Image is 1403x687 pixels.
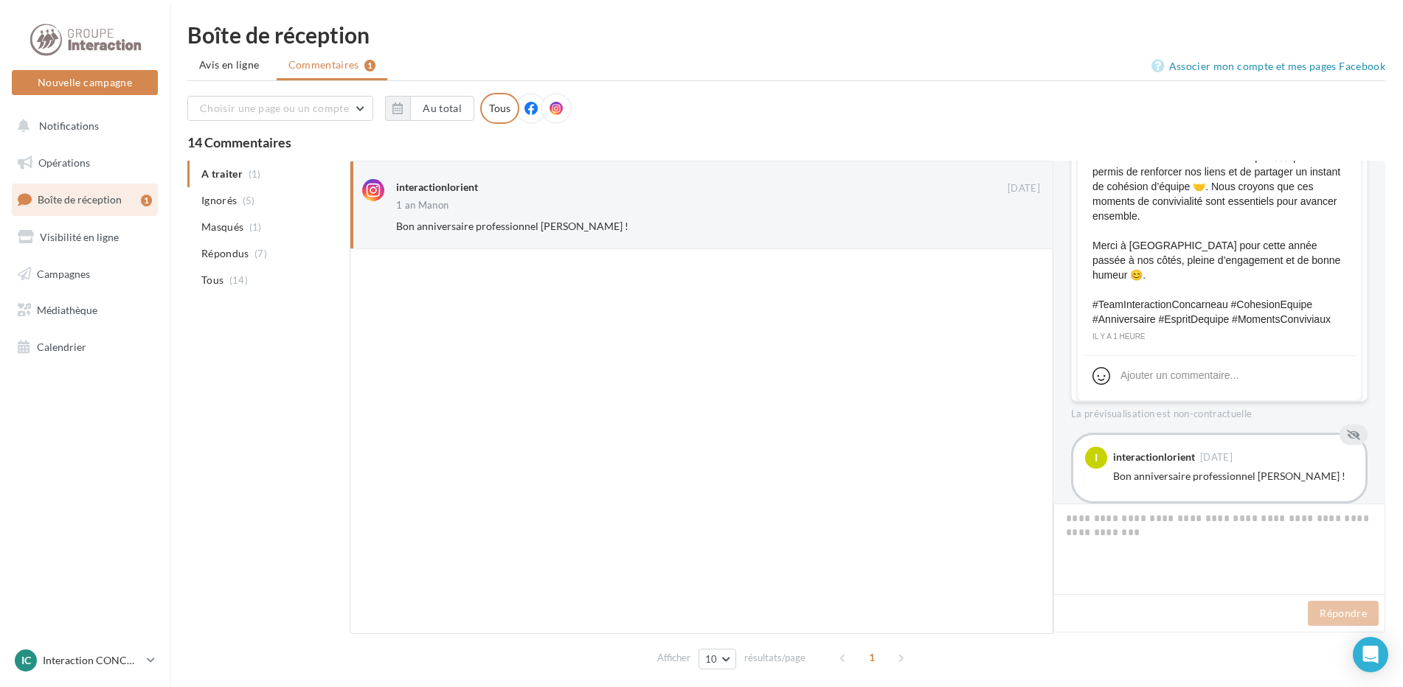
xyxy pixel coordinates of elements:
[396,220,628,232] span: Bon anniversaire professionnel [PERSON_NAME] !
[705,653,718,665] span: 10
[43,653,141,668] p: Interaction CONCARNEAU
[1120,368,1239,383] div: Ajouter un commentaire...
[9,111,155,142] button: Notifications
[37,304,97,316] span: Médiathèque
[254,248,267,259] span: (7)
[480,93,519,124] div: Tous
[40,231,119,243] span: Visibilité en ligne
[39,119,99,132] span: Notifications
[12,70,158,95] button: Nouvelle campagne
[187,24,1385,46] div: Boîte de réception
[1308,601,1379,626] button: Répondre
[1151,57,1385,75] a: Associer mon compte et mes pages Facebook
[9,222,161,253] a: Visibilité en ligne
[201,220,243,234] span: Masqués
[385,96,474,121] button: Au total
[37,341,86,353] span: Calendrier
[141,195,152,206] div: 1
[657,651,690,665] span: Afficher
[38,156,90,169] span: Opérations
[1092,367,1110,385] svg: Emoji
[187,96,373,121] button: Choisir une page ou un compte
[396,180,478,195] div: interactionlorient
[1008,182,1040,195] span: [DATE]
[201,246,249,261] span: Répondus
[860,646,884,669] span: 1
[9,147,161,178] a: Opérations
[249,221,262,233] span: (1)
[38,193,122,206] span: Boîte de réception
[37,267,90,279] span: Campagnes
[201,193,237,208] span: Ignorés
[1113,452,1195,462] div: interactionlorient
[187,136,1385,149] div: 14 Commentaires
[1113,469,1354,484] div: Bon anniversaire professionnel [PERSON_NAME] !
[9,184,161,215] a: Boîte de réception1
[1092,76,1346,327] span: [DATE], notre équipe d’INTERACTION CONCARNEAU s’est réunie pour célébrer le premier anniversaire ...
[9,295,161,326] a: Médiathèque
[200,102,349,114] span: Choisir une page ou un compte
[9,259,161,290] a: Campagnes
[199,57,260,72] span: Avis en ligne
[1095,450,1098,465] span: i
[1092,330,1346,343] div: il y a 1 heure
[12,646,158,674] a: IC Interaction CONCARNEAU
[243,195,255,206] span: (5)
[1353,637,1388,672] div: Open Intercom Messenger
[1071,402,1368,421] div: La prévisualisation est non-contractuelle
[201,273,224,287] span: Tous
[410,96,474,121] button: Au total
[9,332,161,363] a: Calendrier
[229,274,248,286] span: (14)
[21,653,31,668] span: IC
[1200,453,1233,462] span: [DATE]
[744,651,806,665] span: résultats/page
[699,649,736,669] button: 10
[396,200,448,210] div: 1 an Manon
